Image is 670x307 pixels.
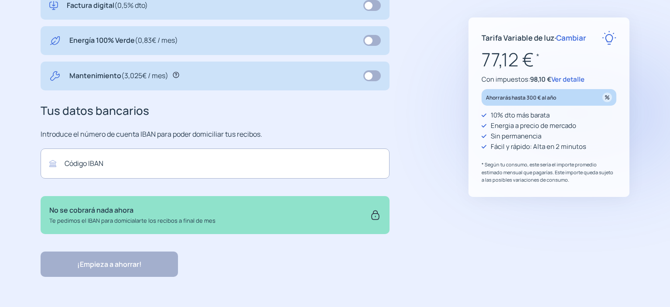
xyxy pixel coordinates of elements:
span: (3,025€ / mes) [121,71,168,80]
p: Introduce el número de cuenta IBAN para poder domiciliar tus recibos. [41,129,390,140]
p: Te pedimos el IBAN para domicialarte los recibos a final de mes [49,216,215,225]
span: 98,10 € [530,75,551,84]
p: 77,12 € [482,45,616,74]
img: secure.svg [370,205,381,225]
span: Cambiar [556,33,586,43]
p: Con impuestos: [482,74,616,85]
img: rate-E.svg [602,31,616,45]
p: Tarifa Variable de luz · [482,32,586,44]
img: percentage_icon.svg [602,93,612,102]
p: * Según tu consumo, este sería el importe promedio estimado mensual que pagarías. Este importe qu... [482,161,616,184]
p: Sin permanencia [491,131,541,141]
p: Energía 100% Verde [69,35,178,46]
img: energy-green.svg [49,35,61,46]
h3: Tus datos bancarios [41,102,390,120]
p: Mantenimiento [69,70,168,82]
p: Energia a precio de mercado [491,121,576,131]
img: tool.svg [49,70,61,82]
p: Fácil y rápido: Alta en 2 minutos [491,141,586,152]
span: Ver detalle [551,75,585,84]
p: No se cobrará nada ahora [49,205,215,216]
p: Ahorrarás hasta 300 € al año [486,93,556,103]
span: (0,83€ / mes) [135,35,178,45]
p: 10% dto más barata [491,110,550,121]
span: (0,5% dto) [114,0,148,10]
